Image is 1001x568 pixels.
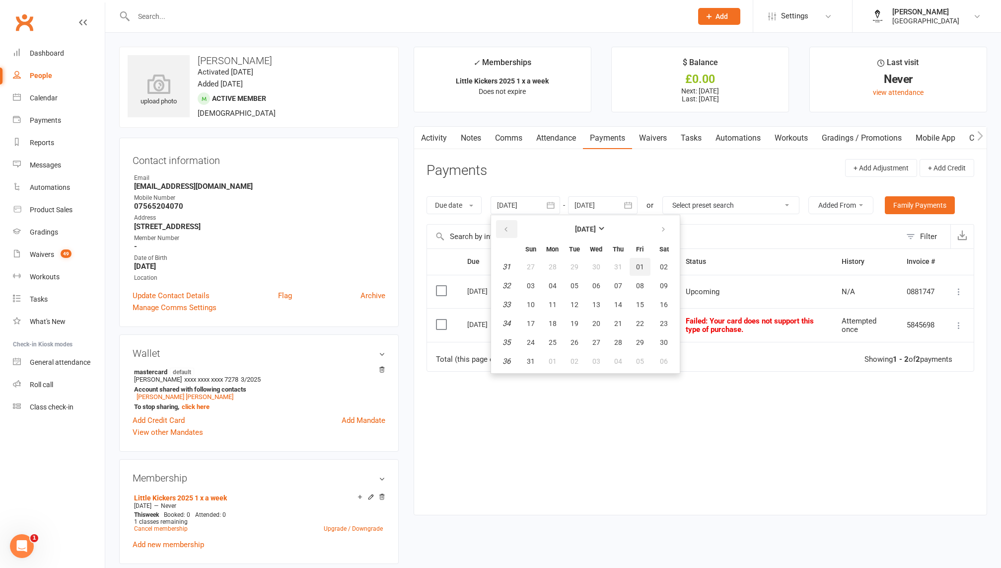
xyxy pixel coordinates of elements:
[621,74,780,84] div: £0.00
[592,282,600,290] span: 06
[614,263,622,271] span: 31
[845,159,917,177] button: + Add Adjustment
[520,258,541,276] button: 27
[651,277,677,295] button: 09
[198,80,243,88] time: Added [DATE]
[520,352,541,370] button: 31
[427,225,901,248] input: Search by invoice number
[133,151,385,166] h3: Contact information
[592,301,600,309] span: 13
[473,58,480,68] i: ✓
[502,338,510,347] em: 35
[324,525,383,532] a: Upgrade / Downgrade
[867,6,887,26] img: thumb_image1645566591.png
[13,288,105,311] a: Tasks
[414,127,454,150] a: Activity
[686,317,814,334] span: Failed
[134,403,380,410] strong: To stop sharing,
[630,258,650,276] button: 01
[161,502,176,509] span: Never
[10,534,34,558] iframe: Intercom live chat
[660,320,668,327] span: 23
[529,127,583,150] a: Attendance
[134,273,385,283] div: Location
[133,290,210,302] a: Update Contact Details
[30,250,54,258] div: Waivers
[571,338,578,346] span: 26
[873,88,924,96] a: view attendance
[198,109,276,118] span: [DEMOGRAPHIC_DATA]
[13,199,105,221] a: Product Sales
[134,193,385,203] div: Mobile Number
[893,355,909,364] strong: 1 - 2
[571,357,578,365] span: 02
[898,308,944,342] td: 5845698
[592,357,600,365] span: 03
[134,386,380,393] strong: Account shared with following contacts
[651,333,677,351] button: 30
[833,249,898,274] th: History
[30,161,61,169] div: Messages
[164,511,190,518] span: Booked: 0
[30,94,58,102] div: Calendar
[30,381,53,389] div: Roll call
[614,320,622,327] span: 21
[586,333,607,351] button: 27
[569,245,580,253] small: Tuesday
[527,338,535,346] span: 24
[502,281,510,290] em: 32
[134,182,385,191] strong: [EMAIL_ADDRESS][DOMAIN_NAME]
[13,154,105,176] a: Messages
[132,502,385,510] div: —
[13,396,105,418] a: Class kiosk mode
[454,127,488,150] a: Notes
[30,49,64,57] div: Dashboard
[467,317,513,332] div: [DATE]
[636,245,643,253] small: Friday
[134,262,385,271] strong: [DATE]
[184,376,238,383] span: xxxx xxxx xxxx 7278
[30,358,90,366] div: General attendance
[133,366,385,412] li: [PERSON_NAME]
[13,87,105,109] a: Calendar
[133,414,185,426] a: Add Credit Card
[586,258,607,276] button: 30
[502,319,510,328] em: 34
[134,525,188,532] a: Cancel membership
[613,245,624,253] small: Thursday
[592,320,600,327] span: 20
[590,245,602,253] small: Wednesday
[659,245,669,253] small: Saturday
[564,296,585,314] button: 12
[651,258,677,276] button: 02
[575,225,596,233] strong: [DATE]
[134,202,385,211] strong: 07565204070
[646,199,653,211] div: or
[586,296,607,314] button: 13
[30,206,72,214] div: Product Sales
[768,127,815,150] a: Workouts
[520,333,541,351] button: 24
[636,263,644,271] span: 01
[30,273,60,281] div: Workouts
[564,352,585,370] button: 02
[133,426,203,438] a: View other Mandates
[502,262,510,271] em: 31
[436,355,572,364] div: Total (this page only): of
[134,173,385,183] div: Email
[608,315,629,332] button: 21
[677,249,833,274] th: Status
[542,333,563,351] button: 25
[527,320,535,327] span: 17
[212,94,266,102] span: Active member
[549,357,557,365] span: 01
[842,287,855,296] span: N/A
[134,518,188,525] span: 1 classes remaining
[479,87,526,95] span: Does not expire
[651,315,677,332] button: 23
[134,242,385,251] strong: -
[898,275,944,309] td: 0881747
[30,534,38,542] span: 1
[133,302,216,314] a: Manage Comms Settings
[502,300,510,309] em: 33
